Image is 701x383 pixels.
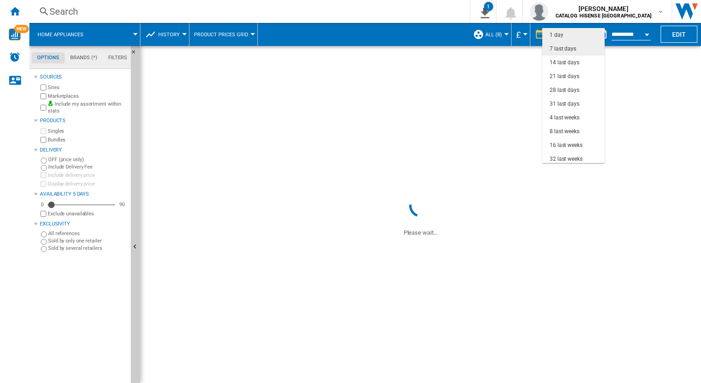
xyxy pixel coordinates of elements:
[550,128,579,135] div: 8 last weeks
[550,86,579,94] div: 28 last days
[550,114,579,122] div: 4 last weeks
[550,100,579,108] div: 31 last days
[550,59,579,67] div: 14 last days
[550,73,579,80] div: 21 last days
[550,45,576,53] div: 7 last days
[550,141,583,149] div: 16 last weeks
[550,155,583,163] div: 32 last weeks
[550,31,563,39] div: 1 day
